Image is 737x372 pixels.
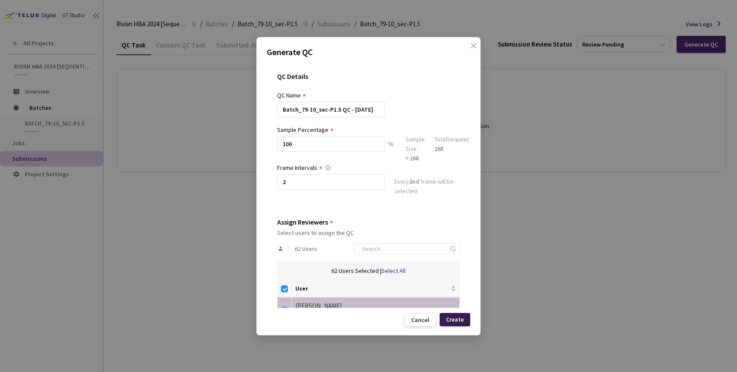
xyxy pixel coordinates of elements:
[406,153,425,163] div: = 268
[411,316,429,323] div: Cancel
[277,136,385,152] input: e.g. 10
[434,144,476,153] div: 268
[385,136,396,163] div: %
[394,177,460,197] div: Every frame will be selected
[295,285,449,292] span: User
[295,301,456,311] div: [PERSON_NAME]
[267,46,470,59] p: Generate QC
[277,174,385,190] input: Enter frame interval
[295,245,317,252] span: 62 Users
[277,229,460,236] div: Select users to assign the QC
[357,244,449,254] input: Search
[470,42,477,66] span: close
[277,218,328,226] div: Assign Reviewers
[446,316,464,323] div: Create
[409,178,419,185] strong: 2nd
[277,72,460,91] div: QC Details
[381,267,406,275] span: Select All
[406,134,425,153] div: Sample Size
[277,91,301,100] div: QC Name
[277,125,328,134] div: Sample Percentage
[434,134,476,144] div: Total Sequences
[462,42,475,56] button: Close
[277,163,317,172] div: Frame Intervals
[331,267,381,275] span: 62 Users Selected |
[292,280,460,297] th: User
